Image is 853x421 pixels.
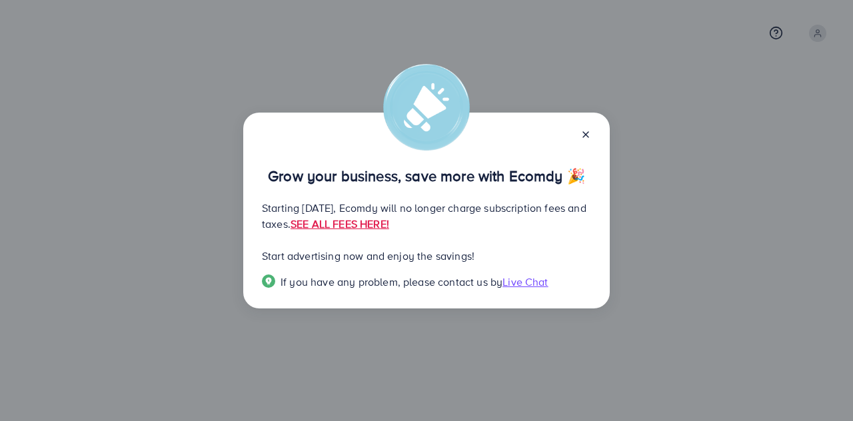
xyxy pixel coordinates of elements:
[262,168,591,184] p: Grow your business, save more with Ecomdy 🎉
[262,274,275,288] img: Popup guide
[291,216,389,231] a: SEE ALL FEES HERE!
[383,64,470,151] img: alert
[262,200,591,232] p: Starting [DATE], Ecomdy will no longer charge subscription fees and taxes.
[502,274,548,289] span: Live Chat
[262,248,591,264] p: Start advertising now and enjoy the savings!
[281,274,502,289] span: If you have any problem, please contact us by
